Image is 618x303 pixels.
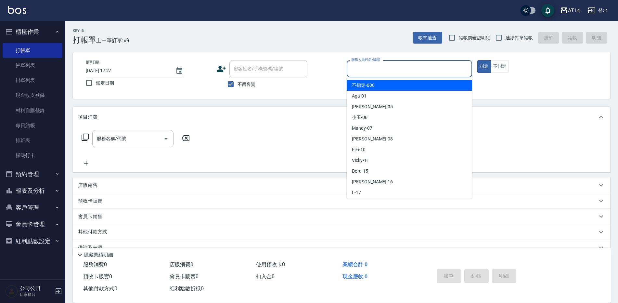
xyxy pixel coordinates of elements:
a: 排班表 [3,133,62,148]
button: 會員卡管理 [3,216,62,233]
div: 會員卡銷售 [73,209,610,224]
span: 其他付款方式 0 [83,285,117,292]
h3: 打帳單 [73,35,96,45]
span: Dora -15 [352,168,368,175]
span: 業績合計 0 [342,261,367,268]
button: 指定 [477,60,491,73]
div: 備註及來源 [73,240,610,256]
div: 其他付款方式 [73,224,610,240]
a: 掃碼打卡 [3,148,62,163]
button: 紅利點數設定 [3,233,62,250]
button: Open [161,134,171,144]
span: 小玉 -06 [352,114,367,121]
button: 櫃檯作業 [3,23,62,40]
h5: 公司公司 [20,285,53,292]
p: 預收卡販賣 [78,198,102,204]
div: 項目消費 [73,107,610,127]
button: 預約管理 [3,166,62,183]
span: 服務消費 0 [83,261,107,268]
label: 服務人員姓名/編號 [351,57,380,62]
span: 會員卡販賣 0 [170,273,199,280]
span: 紅利點數折抵 0 [170,285,204,292]
span: L -17 [352,189,361,196]
h2: Key In [73,29,96,33]
a: 打帳單 [3,43,62,58]
span: 結帳前確認明細 [459,34,491,41]
p: 會員卡銷售 [78,213,102,220]
span: [PERSON_NAME] -16 [352,178,393,185]
button: 報表及分析 [3,182,62,199]
button: Choose date, selected date is 2025-09-14 [172,63,187,79]
button: 客戶管理 [3,199,62,216]
span: 店販消費 0 [170,261,193,268]
span: 連續打單結帳 [506,34,533,41]
p: 店販銷售 [78,182,97,189]
span: 預收卡販賣 0 [83,273,112,280]
p: 店家櫃台 [20,292,53,297]
button: save [541,4,554,17]
a: 每日結帳 [3,118,62,133]
span: 現金應收 0 [342,273,367,280]
span: Mandy -07 [352,125,372,132]
span: Vicky -11 [352,157,369,164]
p: 隱藏業績明細 [84,252,113,258]
span: [PERSON_NAME] -08 [352,136,393,142]
img: Logo [8,6,26,14]
span: 不指定 -000 [352,82,375,89]
span: [PERSON_NAME] -05 [352,103,393,110]
a: 材料自購登錄 [3,103,62,118]
span: 使用預收卡 0 [256,261,285,268]
span: FiFi -10 [352,146,366,153]
div: AT14 [568,7,580,15]
p: 項目消費 [78,114,97,121]
a: 現金收支登錄 [3,88,62,103]
button: 不指定 [491,60,509,73]
img: Person [5,285,18,298]
span: 不留客資 [238,81,256,88]
span: Aga -01 [352,93,367,99]
span: 扣入金 0 [256,273,275,280]
div: 店販銷售 [73,178,610,193]
a: 帳單列表 [3,58,62,73]
span: 鎖定日期 [96,80,114,86]
button: 帳單速查 [413,32,442,44]
button: AT14 [558,4,583,17]
button: 登出 [585,5,610,17]
label: 帳單日期 [86,60,99,65]
p: 其他付款方式 [78,229,110,236]
input: YYYY/MM/DD hh:mm [86,65,169,76]
div: 預收卡販賣 [73,193,610,209]
p: 備註及來源 [78,244,102,251]
span: 上一筆訂單:#9 [96,36,130,45]
a: 掛單列表 [3,73,62,88]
